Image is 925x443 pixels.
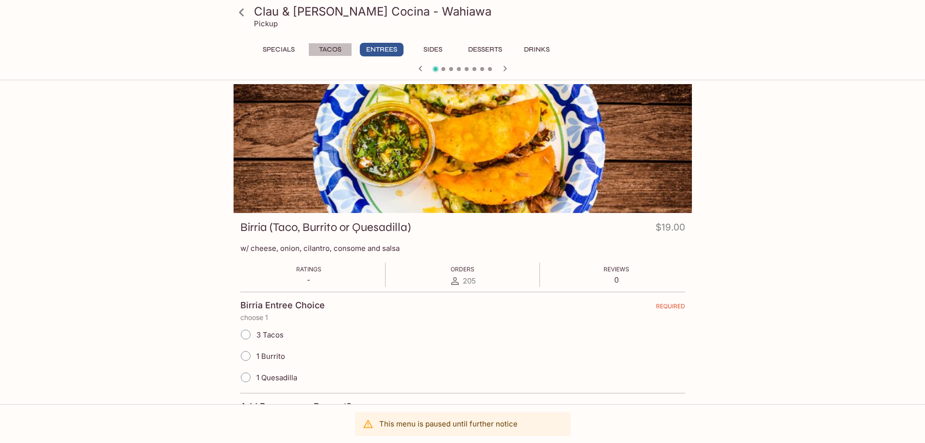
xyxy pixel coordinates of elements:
[360,43,404,56] button: Entrees
[463,43,507,56] button: Desserts
[257,43,301,56] button: Specials
[308,43,352,56] button: Tacos
[254,19,278,28] p: Pickup
[240,244,685,253] p: w/ cheese, onion, cilantro, consome and salsa
[256,373,297,382] span: 1 Quesadilla
[379,419,518,428] p: This menu is paused until further notice
[234,84,692,213] div: Birria (Taco, Burrito or Quesadilla)
[463,276,476,285] span: 205
[296,275,321,284] p: -
[451,266,474,273] span: Orders
[656,220,685,239] h4: $19.00
[656,302,685,314] span: REQUIRED
[256,352,285,361] span: 1 Burrito
[240,300,325,311] h4: Birria Entree Choice
[296,266,321,273] span: Ratings
[411,43,455,56] button: Sides
[604,275,629,284] p: 0
[515,43,559,56] button: Drinks
[256,330,284,339] span: 3 Tacos
[604,266,629,273] span: Reviews
[240,314,685,321] p: choose 1
[254,4,688,19] h3: Clau & [PERSON_NAME] Cocina - Wahiawa
[240,401,352,412] h4: Add Beverage or Dessert?
[240,220,411,235] h3: Birria (Taco, Burrito or Quesadilla)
